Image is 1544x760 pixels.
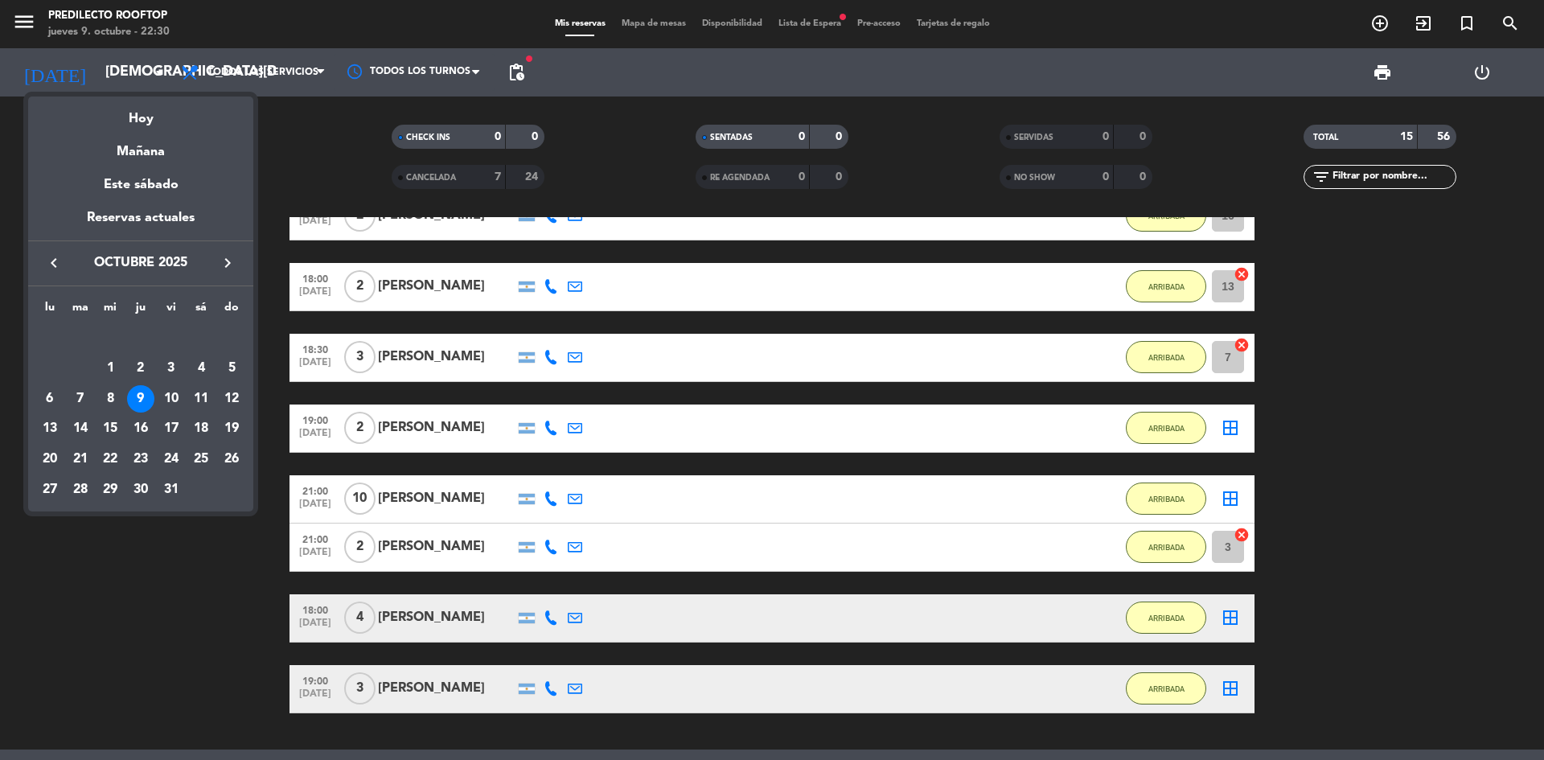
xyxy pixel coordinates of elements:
[67,385,94,413] div: 7
[156,444,187,474] td: 24 de octubre de 2025
[158,446,185,473] div: 24
[65,474,96,505] td: 28 de octubre de 2025
[125,298,156,323] th: jueves
[36,385,64,413] div: 6
[156,353,187,384] td: 3 de octubre de 2025
[158,355,185,382] div: 3
[216,444,247,474] td: 26 de octubre de 2025
[95,353,125,384] td: 1 de octubre de 2025
[35,474,65,505] td: 27 de octubre de 2025
[156,384,187,414] td: 10 de octubre de 2025
[36,415,64,442] div: 13
[187,384,217,414] td: 11 de octubre de 2025
[96,385,124,413] div: 8
[95,444,125,474] td: 22 de octubre de 2025
[127,476,154,503] div: 30
[125,384,156,414] td: 9 de octubre de 2025
[68,253,213,273] span: octubre 2025
[187,444,217,474] td: 25 de octubre de 2025
[218,253,237,273] i: keyboard_arrow_right
[39,253,68,273] button: keyboard_arrow_left
[65,298,96,323] th: martes
[28,207,253,240] div: Reservas actuales
[95,298,125,323] th: miércoles
[216,384,247,414] td: 12 de octubre de 2025
[35,322,247,353] td: OCT.
[158,385,185,413] div: 10
[28,162,253,207] div: Este sábado
[95,413,125,444] td: 15 de octubre de 2025
[35,444,65,474] td: 20 de octubre de 2025
[187,415,215,442] div: 18
[67,476,94,503] div: 28
[95,384,125,414] td: 8 de octubre de 2025
[187,355,215,382] div: 4
[28,97,253,129] div: Hoy
[158,476,185,503] div: 31
[65,413,96,444] td: 14 de octubre de 2025
[96,415,124,442] div: 15
[187,413,217,444] td: 18 de octubre de 2025
[95,474,125,505] td: 29 de octubre de 2025
[36,446,64,473] div: 20
[156,298,187,323] th: viernes
[67,415,94,442] div: 14
[218,446,245,473] div: 26
[125,474,156,505] td: 30 de octubre de 2025
[213,253,242,273] button: keyboard_arrow_right
[187,353,217,384] td: 4 de octubre de 2025
[67,446,94,473] div: 21
[127,355,154,382] div: 2
[216,353,247,384] td: 5 de octubre de 2025
[156,474,187,505] td: 31 de octubre de 2025
[218,355,245,382] div: 5
[125,444,156,474] td: 23 de octubre de 2025
[35,384,65,414] td: 6 de octubre de 2025
[218,385,245,413] div: 12
[28,129,253,162] div: Mañana
[187,446,215,473] div: 25
[127,385,154,413] div: 9
[156,413,187,444] td: 17 de octubre de 2025
[36,476,64,503] div: 27
[65,384,96,414] td: 7 de octubre de 2025
[96,446,124,473] div: 22
[125,353,156,384] td: 2 de octubre de 2025
[218,415,245,442] div: 19
[127,415,154,442] div: 16
[44,253,64,273] i: keyboard_arrow_left
[187,298,217,323] th: sábado
[216,298,247,323] th: domingo
[35,298,65,323] th: lunes
[187,385,215,413] div: 11
[158,415,185,442] div: 17
[96,355,124,382] div: 1
[65,444,96,474] td: 21 de octubre de 2025
[96,476,124,503] div: 29
[35,413,65,444] td: 13 de octubre de 2025
[127,446,154,473] div: 23
[125,413,156,444] td: 16 de octubre de 2025
[216,413,247,444] td: 19 de octubre de 2025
